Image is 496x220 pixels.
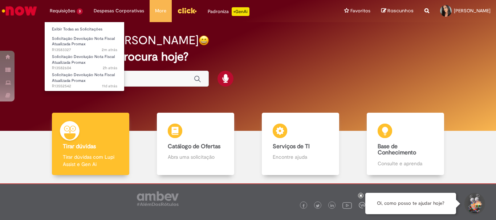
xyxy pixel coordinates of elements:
[45,71,125,87] a: Aberto R13552542 : Solicitação Devolução Nota Fiscal Atualizada Promax
[378,160,433,167] p: Consulte e aprenda
[1,4,38,18] img: ServiceNow
[102,83,117,89] span: 11d atrás
[365,193,456,214] div: Oi, como posso te ajudar hoje?
[208,7,249,16] div: Padroniza
[52,50,444,63] h2: O que você procura hoje?
[38,113,143,175] a: Tirar dúvidas Tirar dúvidas com Lupi Assist e Gen Ai
[143,113,248,175] a: Catálogo de Ofertas Abra uma solicitação
[273,153,328,161] p: Encontre ajuda
[102,83,117,89] time: 20/09/2025 10:26:55
[199,35,209,46] img: happy-face.png
[463,193,485,215] button: Iniciar Conversa de Suporte
[44,22,125,91] ul: Requisições
[94,7,144,14] span: Despesas Corporativas
[454,8,491,14] span: [PERSON_NAME]
[378,143,416,157] b: Base de Conhecimento
[52,72,115,83] span: Solicitação Devolução Nota Fiscal Atualizada Promax
[52,47,117,53] span: R13583327
[359,202,365,208] img: logo_footer_workplace.png
[137,191,179,206] img: logo_footer_ambev_rotulo_gray.png
[302,204,305,208] img: logo_footer_facebook.png
[102,47,117,53] span: 2m atrás
[381,8,414,14] a: Rascunhos
[52,36,115,47] span: Solicitação Devolução Nota Fiscal Atualizada Promax
[387,7,414,14] span: Rascunhos
[103,65,117,71] span: 2h atrás
[330,204,334,208] img: logo_footer_linkedin.png
[155,7,166,14] span: More
[52,34,199,47] h2: Boa tarde, [PERSON_NAME]
[342,200,352,210] img: logo_footer_youtube.png
[168,153,223,161] p: Abra uma solicitação
[52,65,117,71] span: R13582604
[248,113,353,175] a: Serviços de TI Encontre ajuda
[273,143,310,150] b: Serviços de TI
[63,153,118,168] p: Tirar dúvidas com Lupi Assist e Gen Ai
[177,5,197,16] img: click_logo_yellow_360x200.png
[63,143,96,150] b: Tirar dúvidas
[45,53,125,69] a: Aberto R13582604 : Solicitação Devolução Nota Fiscal Atualizada Promax
[353,113,458,175] a: Base de Conhecimento Consulte e aprenda
[52,54,115,65] span: Solicitação Devolução Nota Fiscal Atualizada Promax
[45,25,125,33] a: Exibir Todas as Solicitações
[350,7,370,14] span: Favoritos
[103,65,117,71] time: 30/09/2025 16:02:52
[102,47,117,53] time: 30/09/2025 17:38:37
[77,8,83,14] span: 3
[316,204,320,208] img: logo_footer_twitter.png
[168,143,220,150] b: Catálogo de Ofertas
[52,83,117,89] span: R13552542
[50,7,75,14] span: Requisições
[232,7,249,16] p: +GenAi
[45,35,125,50] a: Aberto R13583327 : Solicitação Devolução Nota Fiscal Atualizada Promax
